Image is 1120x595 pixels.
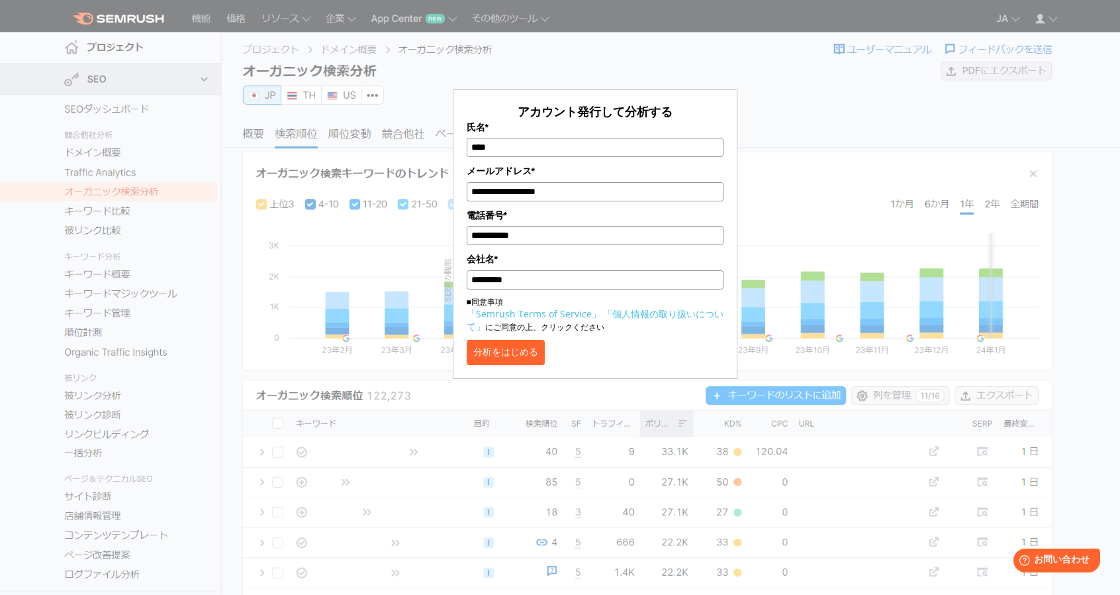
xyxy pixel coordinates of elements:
[467,307,723,333] a: 「個人情報の取り扱いについて」
[467,164,723,178] label: メールアドレス*
[518,103,673,119] span: アカウント発行して分析する
[467,208,723,223] label: 電話番号*
[1002,543,1105,580] iframe: Help widget launcher
[467,340,545,365] button: 分析をはじめる
[467,296,723,333] p: ■同意事項 にご同意の上、クリックください
[467,307,601,320] a: 「Semrush Terms of Service」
